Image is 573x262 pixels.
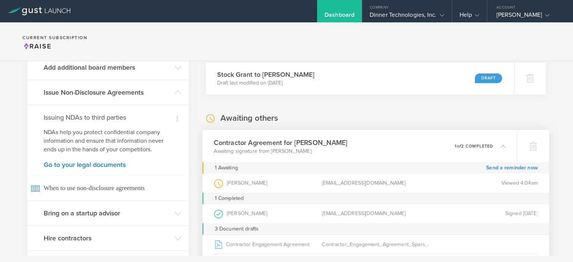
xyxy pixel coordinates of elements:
a: Send a reminder now [486,162,538,174]
h3: Stock Grant to [PERSON_NAME] [217,70,314,79]
h3: Contractor Agreement for [PERSON_NAME] [214,137,347,147]
em: of [457,143,461,148]
h4: Issuing NDAs to third parties [44,113,172,122]
div: Contractor Engagement Agreement [214,235,322,253]
div: [EMAIL_ADDRESS][DOMAIN_NAME] [322,174,430,193]
p: Draft last modified on [DATE] [217,79,314,87]
div: [PERSON_NAME] [214,204,322,223]
h3: Hire contractors [44,233,171,243]
a: When to use non-disclosure agreements [27,176,189,201]
div: Signed [DATE] [430,204,538,223]
div: [EMAIL_ADDRESS][DOMAIN_NAME] [322,204,430,223]
p: NDAs help you protect confidential company information and ensure that information never ends up ... [44,128,172,154]
div: Dashboard [325,11,354,22]
div: Draft [475,73,502,83]
span: When to use non-disclosure agreements [31,176,185,201]
h3: Bring on a startup advisor [44,208,171,218]
p: Awaiting signature from [PERSON_NAME] [214,147,347,155]
div: 1 Completed [203,193,549,204]
h2: Current Subscription [22,35,87,40]
span: Raise [22,42,51,50]
p: 1 2 completed [455,144,493,148]
div: 1 Awaiting [215,162,238,174]
div: 3 Document drafts [203,223,549,234]
div: [PERSON_NAME] [214,174,322,193]
div: Viewed 4:04am [430,174,538,193]
a: Go to your legal documents [44,161,172,168]
div: Help [460,11,479,22]
div: Contractor_Engagement_Agreement_Sparsh_Kumar.pdf [322,235,430,253]
h3: Add additional board members [44,63,171,72]
div: [PERSON_NAME] [497,11,560,22]
div: Stock Grant to [PERSON_NAME]Draft last modified on [DATE]Draft [206,63,514,94]
h3: Issue Non-Disclosure Agreements [44,88,171,97]
h2: Awaiting others [220,113,278,124]
div: Dinner Technologies, Inc. [370,11,444,22]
